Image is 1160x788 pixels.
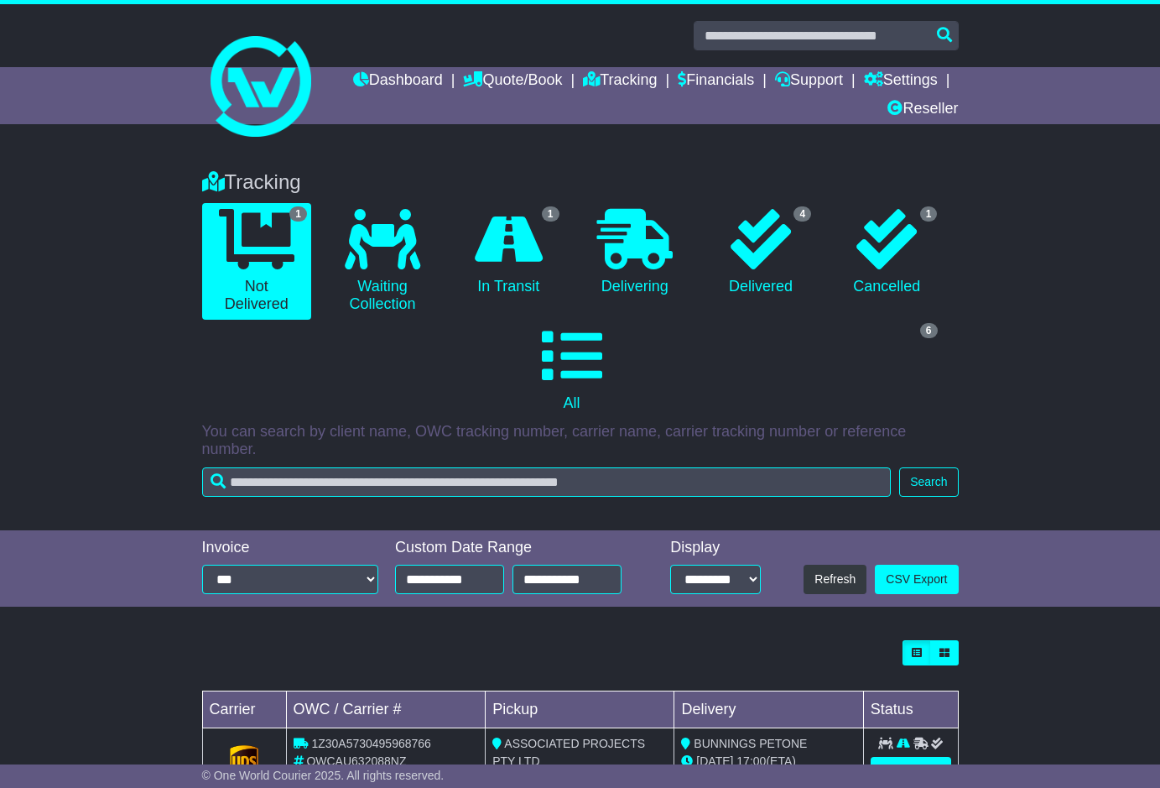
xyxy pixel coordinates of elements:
a: Financials [678,67,754,96]
a: 1 In Transit [454,203,563,302]
span: [DATE] [696,754,733,768]
td: Delivery [674,691,863,728]
button: Refresh [804,565,866,594]
a: Dashboard [353,67,443,96]
button: Search [899,467,958,497]
div: (ETA) [681,753,856,770]
img: GetCarrierServiceLogo [230,745,258,779]
a: Settings [864,67,938,96]
div: Invoice [202,539,379,557]
span: 17:00 [736,754,766,768]
a: Waiting Collection [328,203,437,320]
a: Quote/Book [463,67,562,96]
span: 4 [793,206,811,222]
td: OWC / Carrier # [286,691,486,728]
span: © One World Courier 2025. All rights reserved. [202,769,445,782]
span: 6 [920,323,938,338]
span: BUNNINGS PETONE [694,737,807,750]
td: Pickup [486,691,674,728]
span: 1 [289,206,307,222]
span: ASSOCIATED PROJECTS PTY LTD [492,737,645,768]
a: 6 All [202,320,942,419]
span: 1 [542,206,559,222]
a: Support [775,67,843,96]
div: Tracking [194,170,967,195]
span: OWCAU632088NZ [306,754,406,768]
a: 1 Not Delivered [202,203,311,320]
span: 1 [920,206,938,222]
div: Display [670,539,761,557]
p: You can search by client name, OWC tracking number, carrier name, carrier tracking number or refe... [202,423,959,459]
a: Delivering [580,203,689,302]
a: 1 Cancelled [832,203,941,302]
a: View Order [871,757,951,786]
a: Tracking [583,67,657,96]
td: Status [863,691,958,728]
td: Carrier [202,691,286,728]
a: Reseller [887,96,958,124]
a: 4 Delivered [706,203,815,302]
span: 1Z30A5730495968766 [311,737,430,750]
a: CSV Export [875,565,958,594]
div: Custom Date Range [395,539,636,557]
